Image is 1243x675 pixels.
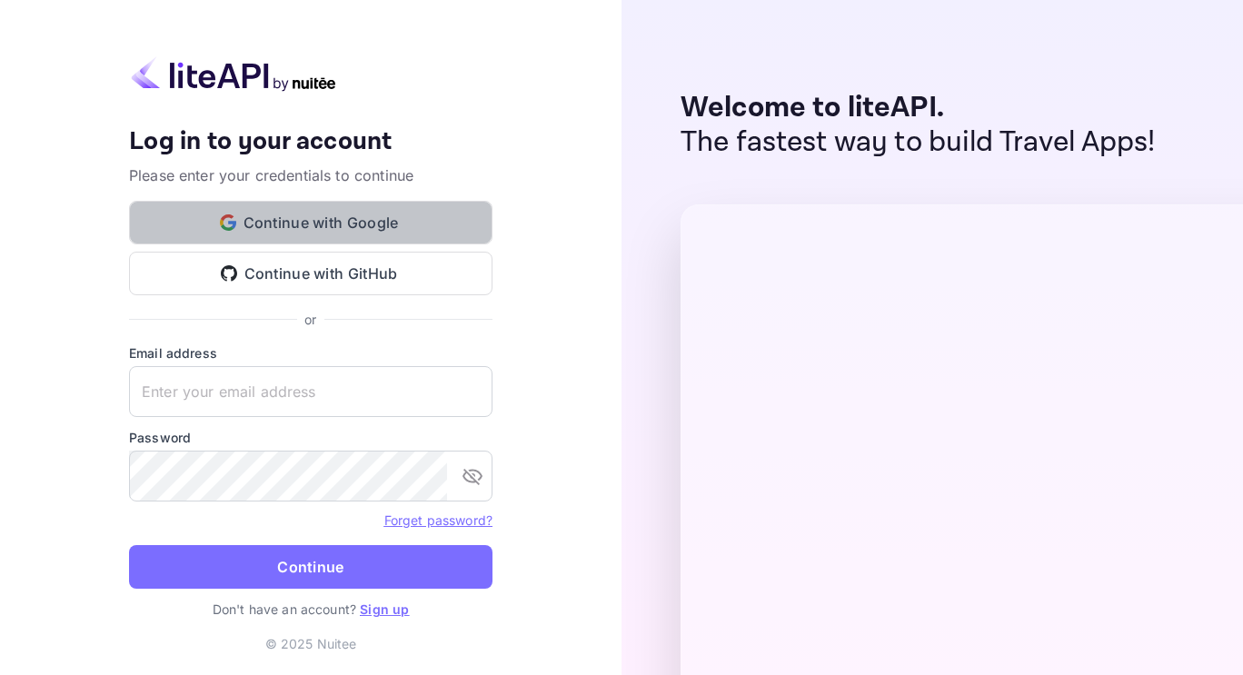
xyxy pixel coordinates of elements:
[129,343,492,362] label: Email address
[360,601,409,617] a: Sign up
[129,126,492,158] h4: Log in to your account
[129,545,492,589] button: Continue
[265,634,357,653] p: © 2025 Nuitee
[384,512,492,528] a: Forget password?
[304,310,316,329] p: or
[129,56,338,92] img: liteapi
[129,201,492,244] button: Continue with Google
[681,91,1156,125] p: Welcome to liteAPI.
[129,600,492,619] p: Don't have an account?
[129,366,492,417] input: Enter your email address
[129,252,492,295] button: Continue with GitHub
[129,164,492,186] p: Please enter your credentials to continue
[384,511,492,529] a: Forget password?
[681,125,1156,160] p: The fastest way to build Travel Apps!
[454,458,491,494] button: toggle password visibility
[129,428,492,447] label: Password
